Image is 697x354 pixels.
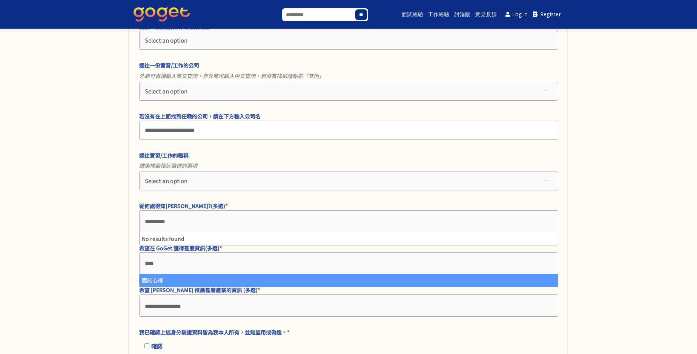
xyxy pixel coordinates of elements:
[145,87,187,95] span: Select an option
[139,61,554,69] label: 過往一份實習/工作的公司
[140,274,558,287] li: 面試心得
[139,202,554,210] label: 從何處得知[PERSON_NAME]?(多選)
[139,112,554,120] label: 若沒有在上面找到任職的公司，請在下方輸入公司名
[145,36,187,44] span: Select an option
[151,342,163,350] span: 確認
[140,232,558,245] li: No results found
[453,2,471,26] a: 討論版
[139,286,554,294] label: 希望 [PERSON_NAME] 推薦甚麼產業的資訊 (多選)
[474,2,498,26] a: 意見反饋
[145,177,187,185] span: Select an option
[139,70,558,82] span: 外商可直接輸入英文查詢，非外商可輸入中文查詢，若沒有找到請點選「其他」
[134,7,190,21] img: GoGet
[401,2,424,26] a: 面試經驗
[427,2,451,26] a: 工作經驗
[139,244,554,252] label: 希望在 GoGet 獲得甚麼資訊(多選)
[503,6,531,23] a: Log in
[388,2,563,26] nav: Main menu
[139,328,554,336] label: 我已確認上述身分驗證資料皆為我本人所有，並無盜用或偽造。
[144,343,149,348] input: 確認
[139,151,554,159] label: 過往實習/工作的職稱
[139,159,558,172] span: 請選擇最接近職稱的選項
[530,6,563,23] a: Register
